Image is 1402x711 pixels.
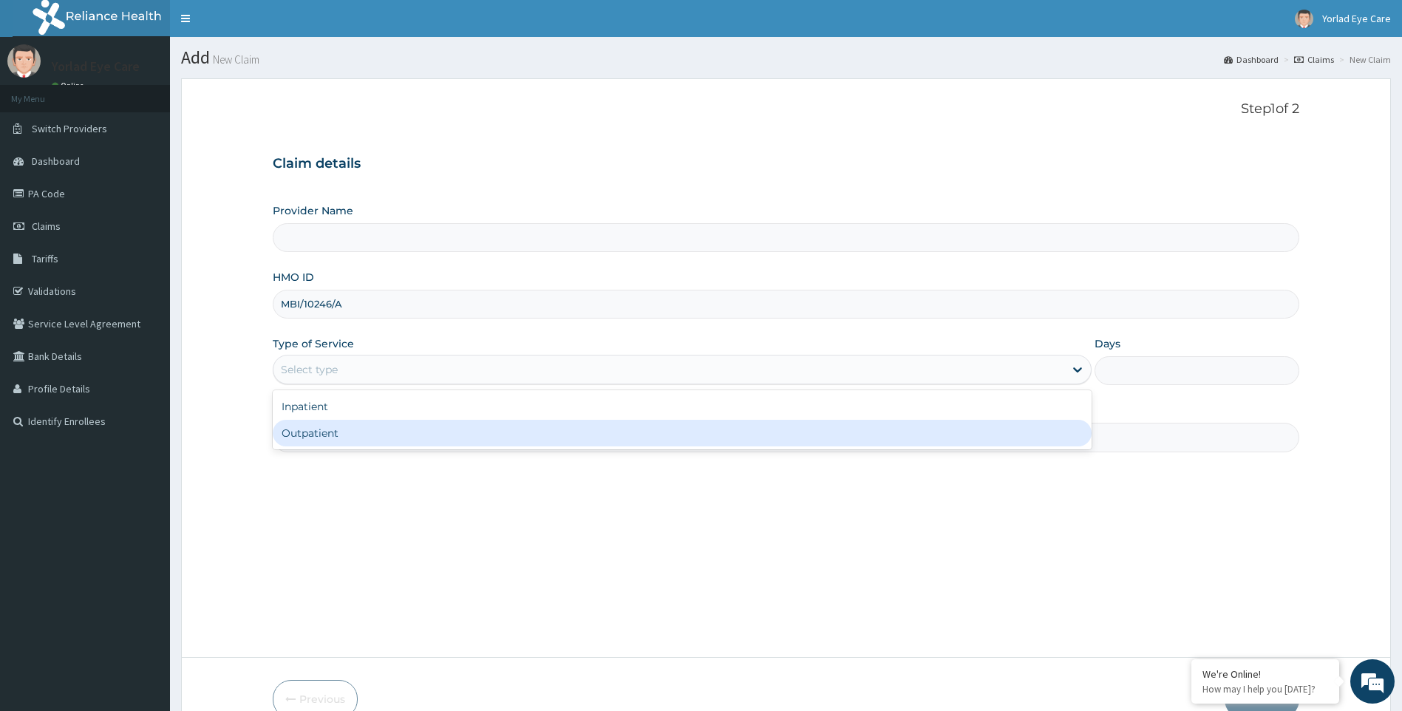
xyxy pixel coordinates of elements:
[273,420,1092,446] div: Outpatient
[273,336,354,351] label: Type of Service
[27,74,60,111] img: d_794563401_company_1708531726252_794563401
[86,186,204,336] span: We're online!
[1322,12,1391,25] span: Yorlad Eye Care
[181,48,1391,67] h1: Add
[273,203,353,218] label: Provider Name
[273,393,1092,420] div: Inpatient
[1295,10,1313,28] img: User Image
[52,60,140,73] p: Yorlad Eye Care
[1202,667,1328,681] div: We're Online!
[32,154,80,168] span: Dashboard
[273,270,314,285] label: HMO ID
[52,81,87,91] a: Online
[32,122,107,135] span: Switch Providers
[273,290,1300,319] input: Enter HMO ID
[1335,53,1391,66] li: New Claim
[273,101,1300,118] p: Step 1 of 2
[242,7,278,43] div: Minimize live chat window
[281,362,338,377] div: Select type
[273,156,1300,172] h3: Claim details
[32,220,61,233] span: Claims
[7,404,282,455] textarea: Type your message and hit 'Enter'
[210,54,259,65] small: New Claim
[32,252,58,265] span: Tariffs
[1294,53,1334,66] a: Claims
[7,44,41,78] img: User Image
[77,83,248,102] div: Chat with us now
[1202,683,1328,695] p: How may I help you today?
[1095,336,1120,351] label: Days
[1224,53,1279,66] a: Dashboard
